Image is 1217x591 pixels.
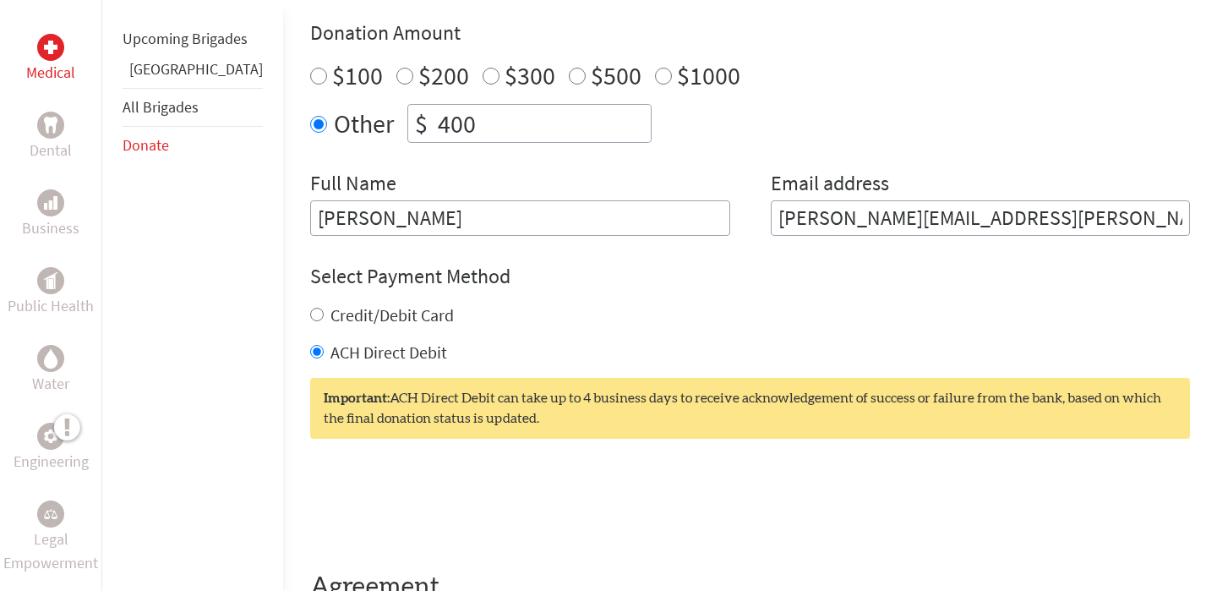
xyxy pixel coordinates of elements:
[37,345,64,372] div: Water
[32,345,69,396] a: WaterWater
[14,450,89,473] p: Engineering
[123,20,263,57] li: Upcoming Brigades
[44,348,57,368] img: Water
[123,29,248,48] a: Upcoming Brigades
[129,59,263,79] a: [GEOGRAPHIC_DATA]
[37,112,64,139] div: Dental
[14,423,89,473] a: EngineeringEngineering
[310,19,1190,47] h4: Donation Amount
[505,59,555,91] label: $300
[37,189,64,216] div: Business
[330,342,447,363] label: ACH Direct Debit
[123,127,263,164] li: Donate
[771,170,889,200] label: Email address
[123,97,199,117] a: All Brigades
[44,272,57,289] img: Public Health
[418,59,469,91] label: $200
[310,263,1190,290] h4: Select Payment Method
[44,430,57,443] img: Engineering
[44,509,57,519] img: Legal Empowerment
[123,57,263,88] li: Panama
[310,473,567,539] iframe: reCAPTCHA
[8,267,94,318] a: Public HealthPublic Health
[310,200,730,236] input: Enter Full Name
[434,105,651,142] input: Enter Amount
[3,501,98,575] a: Legal EmpowermentLegal Empowerment
[37,501,64,528] div: Legal Empowerment
[591,59,641,91] label: $500
[44,41,57,54] img: Medical
[123,88,263,127] li: All Brigades
[330,304,454,326] label: Credit/Debit Card
[44,196,57,210] img: Business
[44,117,57,133] img: Dental
[123,135,169,155] a: Donate
[30,112,72,162] a: DentalDental
[37,267,64,294] div: Public Health
[324,391,390,405] strong: Important:
[22,189,79,240] a: BusinessBusiness
[37,423,64,450] div: Engineering
[30,139,72,162] p: Dental
[334,104,394,143] label: Other
[32,372,69,396] p: Water
[677,59,740,91] label: $1000
[771,200,1191,236] input: Your Email
[26,34,75,85] a: MedicalMedical
[26,61,75,85] p: Medical
[310,378,1190,439] div: ACH Direct Debit can take up to 4 business days to receive acknowledgement of success or failure ...
[332,59,383,91] label: $100
[22,216,79,240] p: Business
[408,105,434,142] div: $
[310,170,396,200] label: Full Name
[8,294,94,318] p: Public Health
[37,34,64,61] div: Medical
[3,528,98,575] p: Legal Empowerment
